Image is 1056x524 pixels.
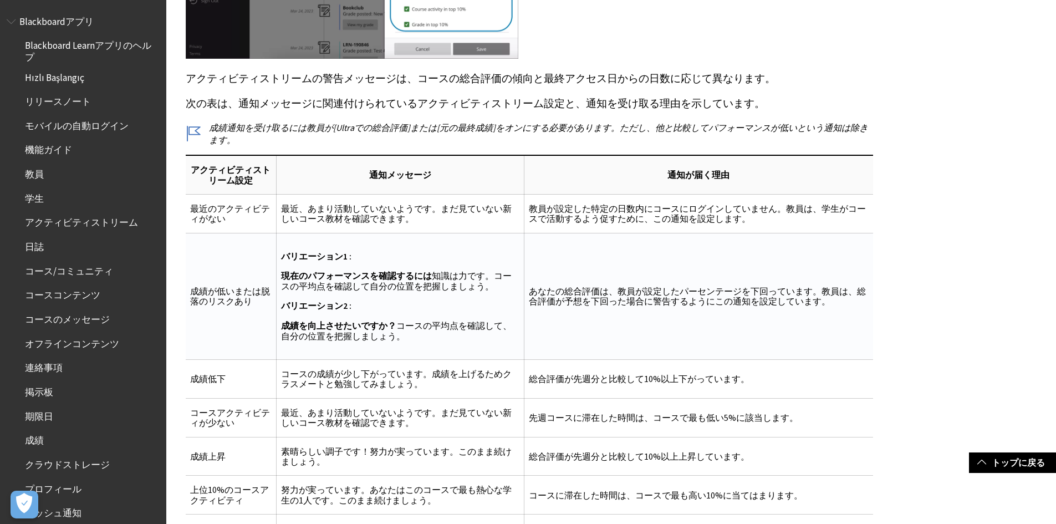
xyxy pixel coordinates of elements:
[186,359,277,398] td: 成績低下
[25,68,84,83] span: Hızlı Başlangıç
[276,398,524,437] td: 最近、あまり活動していないようです。まだ見ていない新しいコース教材を確認できます。
[186,155,277,194] th: アクティビティストリーム設定
[186,437,277,476] td: 成績上昇
[281,251,351,262] span: バリエーション1 :
[25,504,81,519] span: プッシュ通知
[186,195,277,233] td: 最近のアクティビティがない
[281,320,519,342] p: コースの平均点を確認して、自分の位置を把握しましょう。
[19,12,94,27] span: Blackboardアプリ
[276,195,524,233] td: 最近、あまり活動していないようです。まだ見ていない新しいコース教材を確認できます。
[25,165,44,180] span: 教員
[524,398,873,437] td: 先週コースに滞在した時間は、コースで最も低い5%に該当します。
[969,452,1056,473] a: トップに戻る
[276,476,524,515] td: 努力が実っています。あなたはこのコースで最も熱心な学生の1人です。このまま続けましょう。
[281,320,396,331] span: 成績を向上させたいですか？
[281,271,519,292] p: 知識は力です。コースの平均点を確認して自分の位置を把握しましょう。
[25,359,63,374] span: 連絡事項
[25,310,110,325] span: コースのメッセージ
[281,270,432,281] span: 現在のパフォーマンスを確認するには
[25,116,129,131] span: モバイルの自動ログイン
[524,233,873,359] td: あなたの総合評価は、教員が設定したパーセンテージを下回っています。教員は、総合評価が予想を下回った場合に警告するようにこの通知を設定しています。
[25,383,53,398] span: 掲示板
[25,480,81,495] span: プロフィール
[25,189,44,204] span: 学生
[524,437,873,476] td: 総合評価が先週分と比較して10%以上上昇しています。
[186,476,277,515] td: 上位10%のコースアクティビティ
[25,334,119,349] span: オフラインコンテンツ
[11,491,38,518] button: 優先設定センターを開く
[186,72,873,86] p: アクティビティストリームの警告メッセージは、コースの総合評価の傾向と最終アクセス日からの日数に応じて異なります。
[276,437,524,476] td: 素晴らしい調子です！努力が実っています。このまま続けましょう。
[25,286,100,301] span: コースコンテンツ
[524,359,873,398] td: 総合評価が先週分と比較して10%以上下がっています。
[186,121,873,146] p: 成績通知を受け取るには教員が[Ultraでの総合評価]または[元の最終成績]をオンにする必要があります。ただし、他と比較してパフォーマンスが低いという通知は除きます。
[186,233,277,359] td: 成績が低いまたは脱落のリスクあり
[25,237,44,252] span: 日誌
[524,195,873,233] td: 教員が設定した特定の日数内にコースにログインしていません。教員は、学生がコースで活動するよう促すために、この通知を設定します。
[25,37,159,63] span: Blackboard Learnアプリのヘルプ
[25,141,72,156] span: 機能ガイド
[25,262,113,277] span: コース/コミュニティ
[186,398,277,437] td: コースアクティビティが少ない
[276,155,524,194] th: 通知メッセージ
[25,92,91,107] span: リリースノート
[25,431,44,446] span: 成績
[276,359,524,398] td: コースの成績が少し下がっています。成績を上げるためクラスメートと勉強してみましょう。
[25,407,53,422] span: 期限日
[524,155,873,194] th: 通知が届く理由
[281,300,351,311] span: バリエーション2 :
[25,455,110,470] span: クラウドストレージ
[186,96,873,111] p: 次の表は、通知メッセージに関連付けられているアクティビティストリーム設定と、通知を受け取る理由を示しています。
[25,213,138,228] span: アクティビティストリーム
[524,476,873,515] td: コースに滞在した時間は、コースで最も高い10%に当てはまります。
